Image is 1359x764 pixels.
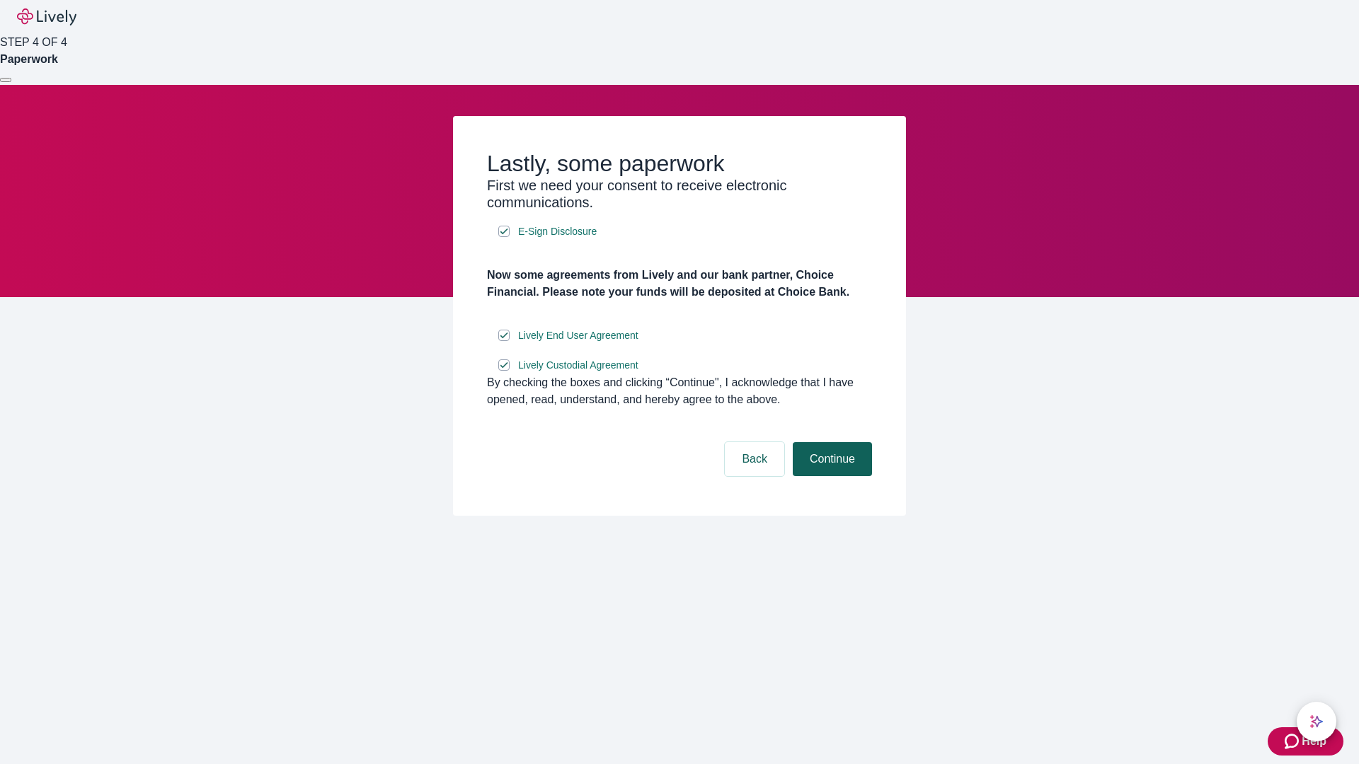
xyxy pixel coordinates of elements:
[515,327,641,345] a: e-sign disclosure document
[518,328,638,343] span: Lively End User Agreement
[725,442,784,476] button: Back
[1285,733,1302,750] svg: Zendesk support icon
[487,267,872,301] h4: Now some agreements from Lively and our bank partner, Choice Financial. Please note your funds wi...
[518,224,597,239] span: E-Sign Disclosure
[793,442,872,476] button: Continue
[518,358,638,373] span: Lively Custodial Agreement
[1268,727,1343,756] button: Zendesk support iconHelp
[1297,702,1336,741] button: chat
[515,223,600,241] a: e-sign disclosure document
[487,150,872,177] h2: Lastly, some paperwork
[487,374,872,408] div: By checking the boxes and clicking “Continue", I acknowledge that I have opened, read, understand...
[515,357,641,374] a: e-sign disclosure document
[1309,714,1324,729] svg: Lively AI Assistant
[1302,733,1326,750] span: Help
[17,8,76,25] img: Lively
[487,177,872,211] h3: First we need your consent to receive electronic communications.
